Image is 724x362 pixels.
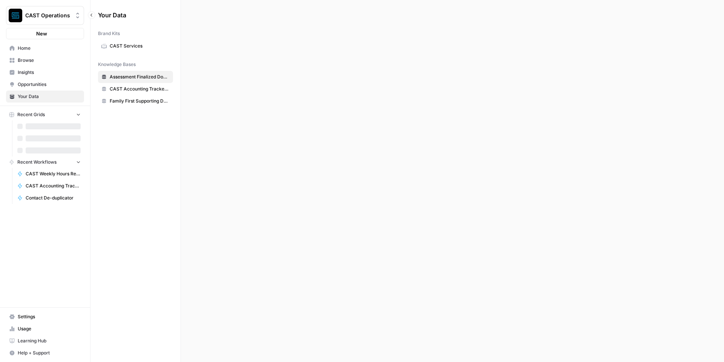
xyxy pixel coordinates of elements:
[18,93,81,100] span: Your Data
[98,61,136,68] span: Knowledge Bases
[14,192,84,204] a: Contact De-duplicator
[6,42,84,54] a: Home
[26,195,81,201] span: Contact De-duplicator
[6,66,84,78] a: Insights
[98,95,173,107] a: Family First Supporting Docs
[98,40,173,52] a: CAST Services
[26,183,81,189] span: CAST Accounting Tracker - Analysis Agent
[18,313,81,320] span: Settings
[14,168,84,180] a: CAST Weekly Hours Reporting Workflow
[14,180,84,192] a: CAST Accounting Tracker - Analysis Agent
[6,156,84,168] button: Recent Workflows
[98,71,173,83] a: Assessment Finalized Document Examples
[6,323,84,335] a: Usage
[6,28,84,39] button: New
[6,6,84,25] button: Workspace: CAST Operations
[98,83,173,95] a: CAST Accounting Tracker KB for PM
[18,337,81,344] span: Learning Hub
[110,43,170,49] span: CAST Services
[9,9,22,22] img: CAST Operations Logo
[18,81,81,88] span: Opportunities
[36,30,47,37] span: New
[98,30,120,37] span: Brand Kits
[6,90,84,103] a: Your Data
[18,57,81,64] span: Browse
[110,98,170,104] span: Family First Supporting Docs
[98,11,164,20] span: Your Data
[18,350,81,356] span: Help + Support
[18,69,81,76] span: Insights
[18,45,81,52] span: Home
[17,111,45,118] span: Recent Grids
[25,12,71,19] span: CAST Operations
[110,74,170,80] span: Assessment Finalized Document Examples
[26,170,81,177] span: CAST Weekly Hours Reporting Workflow
[6,109,84,120] button: Recent Grids
[17,159,57,166] span: Recent Workflows
[110,86,170,92] span: CAST Accounting Tracker KB for PM
[6,347,84,359] button: Help + Support
[18,325,81,332] span: Usage
[6,335,84,347] a: Learning Hub
[6,78,84,90] a: Opportunities
[6,311,84,323] a: Settings
[6,54,84,66] a: Browse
